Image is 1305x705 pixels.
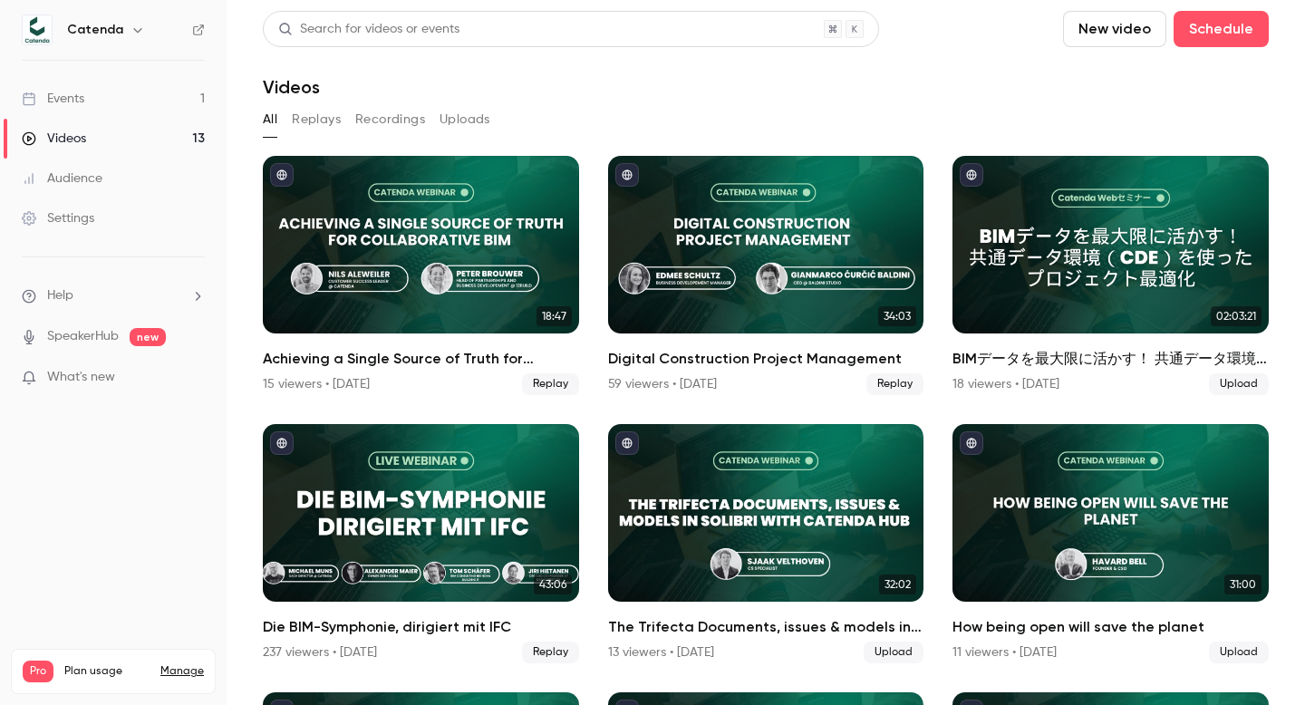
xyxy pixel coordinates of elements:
[355,105,425,134] button: Recordings
[130,328,166,346] span: new
[263,424,579,663] li: Die BIM-Symphonie, dirigiert mit IFC
[263,76,320,98] h1: Videos
[23,661,53,682] span: Pro
[864,642,923,663] span: Upload
[615,431,639,455] button: published
[952,643,1057,662] div: 11 viewers • [DATE]
[1224,575,1261,594] span: 31:00
[522,373,579,395] span: Replay
[22,90,84,108] div: Events
[952,375,1059,393] div: 18 viewers • [DATE]
[879,575,916,594] span: 32:02
[608,424,924,663] a: 32:02The Trifecta Documents, issues & models in [GEOGRAPHIC_DATA] with Catenda Hub13 viewers • [D...
[952,616,1269,638] h2: How being open will save the planet
[960,163,983,187] button: published
[1063,11,1166,47] button: New video
[952,424,1269,663] li: How being open will save the planet
[534,575,572,594] span: 43:06
[1209,373,1269,395] span: Upload
[263,424,579,663] a: 43:06Die BIM-Symphonie, dirigiert mit IFC237 viewers • [DATE]Replay
[608,156,924,395] a: 34:03Digital Construction Project Management59 viewers • [DATE]Replay
[292,105,341,134] button: Replays
[608,643,714,662] div: 13 viewers • [DATE]
[615,163,639,187] button: published
[263,348,579,370] h2: Achieving a Single Source of Truth for Collaborative BIM with 12build & Catenda
[23,15,52,44] img: Catenda
[47,286,73,305] span: Help
[263,11,1269,694] section: Videos
[263,616,579,638] h2: Die BIM-Symphonie, dirigiert mit IFC
[270,431,294,455] button: published
[608,156,924,395] li: Digital Construction Project Management
[1211,306,1261,326] span: 02:03:21
[270,163,294,187] button: published
[952,156,1269,395] li: BIMデータを最大限に活かす！ 共通データ環境（CDE）を使ったプロジェクト最適化
[1174,11,1269,47] button: Schedule
[263,105,277,134] button: All
[608,348,924,370] h2: Digital Construction Project Management
[952,348,1269,370] h2: BIMデータを最大限に活かす！ 共通データ環境（CDE）を使ったプロジェクト最適化
[47,368,115,387] span: What's new
[47,327,119,346] a: SpeakerHub
[263,375,370,393] div: 15 viewers • [DATE]
[952,424,1269,663] a: 31:00How being open will save the planet11 viewers • [DATE]Upload
[22,286,205,305] li: help-dropdown-opener
[160,664,204,679] a: Manage
[1209,642,1269,663] span: Upload
[536,306,572,326] span: 18:47
[183,370,205,386] iframe: Noticeable Trigger
[608,424,924,663] li: The Trifecta Documents, issues & models in Solibri with Catenda Hub
[952,156,1269,395] a: 02:03:21BIMデータを最大限に活かす！ 共通データ環境（CDE）を使ったプロジェクト最適化18 viewers • [DATE]Upload
[22,130,86,148] div: Videos
[22,169,102,188] div: Audience
[608,616,924,638] h2: The Trifecta Documents, issues & models in [GEOGRAPHIC_DATA] with Catenda Hub
[278,20,459,39] div: Search for videos or events
[878,306,916,326] span: 34:03
[22,209,94,227] div: Settings
[960,431,983,455] button: published
[522,642,579,663] span: Replay
[64,664,150,679] span: Plan usage
[440,105,490,134] button: Uploads
[263,156,579,395] li: Achieving a Single Source of Truth for Collaborative BIM with 12build & Catenda
[866,373,923,395] span: Replay
[608,375,717,393] div: 59 viewers • [DATE]
[67,21,123,39] h6: Catenda
[263,156,579,395] a: 18:47Achieving a Single Source of Truth for Collaborative BIM with 12build & Catenda15 viewers • ...
[263,643,377,662] div: 237 viewers • [DATE]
